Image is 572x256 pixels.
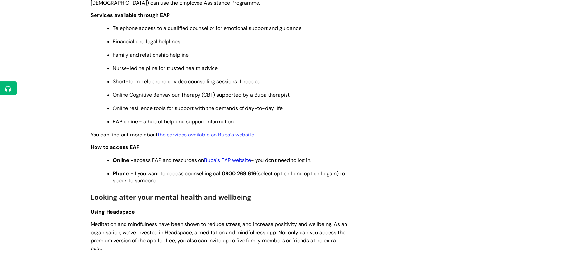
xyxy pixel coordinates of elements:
strong: Online - [113,157,134,164]
span: Meditation and mindfulness have been shown to reduce stress, and increase positivity and wellbein... [91,221,347,252]
span: You can find out more about . [91,131,255,138]
span: EAP online - a hub of help and support information [113,118,234,125]
strong: Phone - [113,170,133,177]
strong: How to access EAP [91,144,139,150]
span: if you want to access counselling call (select option 1 and option 1 again) to speak to someone [113,170,345,184]
span: Family and relationship helpline [113,51,189,58]
a: Bupa's EAP website [204,157,251,164]
span: Looking after your mental health and wellbeing [91,193,251,202]
span: Telephone access to a qualified counsellor for emotional support and guidance [113,25,301,32]
span: Nurse-led helpline for trusted health advice [113,65,218,72]
strong: 0800 269 616 [222,170,256,177]
a: the services available on Bupa's website [158,131,254,138]
span: Online Cognitive Behvaviour Therapy (CBT) supported by a Bupa therapist [113,92,290,98]
span: access EAP and resources on - you don't need to log in. [113,157,311,164]
strong: Services available through EAP [91,12,170,19]
span: Online resilience tools for support with the demands of day-to-day life [113,105,283,112]
span: Using Headspace [91,208,135,215]
span: Financial and legal helplines [113,38,180,45]
span: Short-term, telephone or video counselling sessions if needed [113,78,261,85]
